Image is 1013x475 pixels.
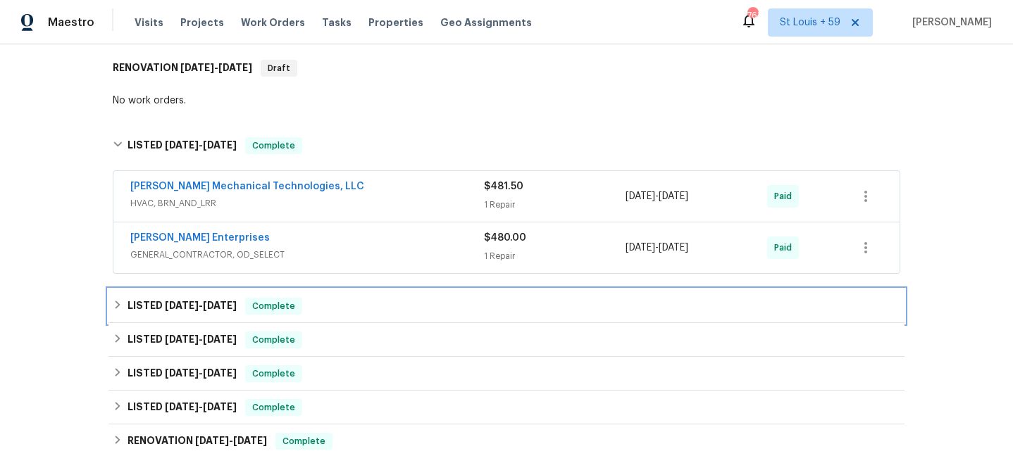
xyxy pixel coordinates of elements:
[165,334,199,344] span: [DATE]
[626,243,655,253] span: [DATE]
[135,15,163,30] span: Visits
[203,368,237,378] span: [DATE]
[128,433,267,450] h6: RENOVATION
[108,357,905,391] div: LISTED [DATE]-[DATE]Complete
[165,300,237,310] span: -
[113,94,900,108] div: No work orders.
[774,189,797,203] span: Paid
[247,400,301,414] span: Complete
[128,365,237,382] h6: LISTED
[165,140,237,150] span: -
[165,368,237,378] span: -
[241,15,305,30] span: Work Orders
[277,434,331,448] span: Complete
[203,402,237,412] span: [DATE]
[113,60,252,77] h6: RENOVATION
[128,137,237,154] h6: LISTED
[218,63,252,72] span: [DATE]
[322,18,352,27] span: Tasks
[108,424,905,458] div: RENOVATION [DATE]-[DATE]Complete
[484,233,526,243] span: $480.00
[626,241,688,255] span: -
[484,198,626,212] div: 1 Repair
[128,331,237,348] h6: LISTED
[247,139,301,153] span: Complete
[659,191,688,201] span: [DATE]
[368,15,423,30] span: Properties
[780,15,840,30] span: St Louis + 59
[484,249,626,263] div: 1 Repair
[108,289,905,323] div: LISTED [DATE]-[DATE]Complete
[195,436,267,445] span: -
[128,298,237,315] h6: LISTED
[48,15,94,30] span: Maestro
[165,368,199,378] span: [DATE]
[130,248,484,262] span: GENERAL_CONTRACTOR, OD_SELECT
[108,323,905,357] div: LISTED [DATE]-[DATE]Complete
[203,300,237,310] span: [DATE]
[180,15,224,30] span: Projects
[130,182,364,191] a: [PERSON_NAME] Mechanical Technologies, LLC
[262,61,296,75] span: Draft
[907,15,992,30] span: [PERSON_NAME]
[203,140,237,150] span: [DATE]
[195,436,229,445] span: [DATE]
[128,399,237,416] h6: LISTED
[747,8,757,23] div: 763
[626,191,655,201] span: [DATE]
[130,196,484,210] span: HVAC, BRN_AND_LRR
[165,402,237,412] span: -
[247,333,301,347] span: Complete
[203,334,237,344] span: [DATE]
[108,123,905,168] div: LISTED [DATE]-[DATE]Complete
[484,182,523,191] span: $481.50
[108,391,905,424] div: LISTED [DATE]-[DATE]Complete
[180,63,252,72] span: -
[130,233,270,243] a: [PERSON_NAME] Enterprises
[165,334,237,344] span: -
[165,140,199,150] span: [DATE]
[659,243,688,253] span: [DATE]
[774,241,797,255] span: Paid
[180,63,214,72] span: [DATE]
[626,189,688,203] span: -
[440,15,532,30] span: Geo Assignments
[165,402,199,412] span: [DATE]
[247,367,301,381] span: Complete
[108,46,905,91] div: RENOVATION [DATE]-[DATE]Draft
[247,299,301,313] span: Complete
[165,300,199,310] span: [DATE]
[233,436,267,445] span: [DATE]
